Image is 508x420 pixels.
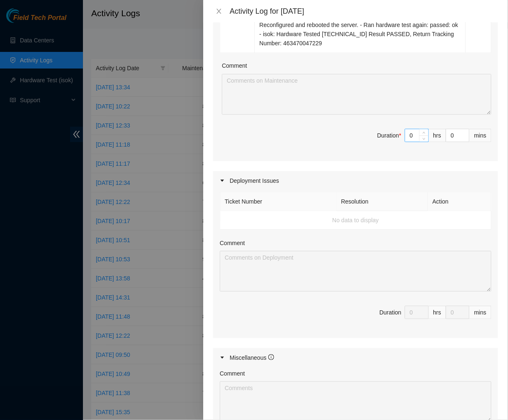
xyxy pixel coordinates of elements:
[220,355,225,360] span: caret-right
[337,192,428,211] th: Resolution
[220,251,491,292] textarea: Comment
[222,61,247,71] label: Comment
[422,130,427,135] span: up
[220,369,245,378] label: Comment
[216,8,222,15] span: close
[213,348,498,367] div: Miscellaneous info-circle
[419,129,428,135] span: Increase Value
[377,131,401,140] div: Duration
[222,74,491,115] textarea: Comment
[220,178,225,183] span: caret-right
[422,136,427,141] span: down
[469,306,491,319] div: mins
[429,129,446,142] div: hrs
[230,7,498,16] div: Activity Log for [DATE]
[213,171,498,190] div: Deployment Issues
[469,129,491,142] div: mins
[379,308,401,317] div: Duration
[230,353,274,362] div: Miscellaneous
[213,7,225,15] button: Close
[429,306,446,319] div: hrs
[220,192,337,211] th: Ticket Number
[428,192,491,211] th: Action
[419,135,428,142] span: Decrease Value
[220,238,245,248] label: Comment
[268,354,274,360] span: info-circle
[220,211,491,230] td: No data to display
